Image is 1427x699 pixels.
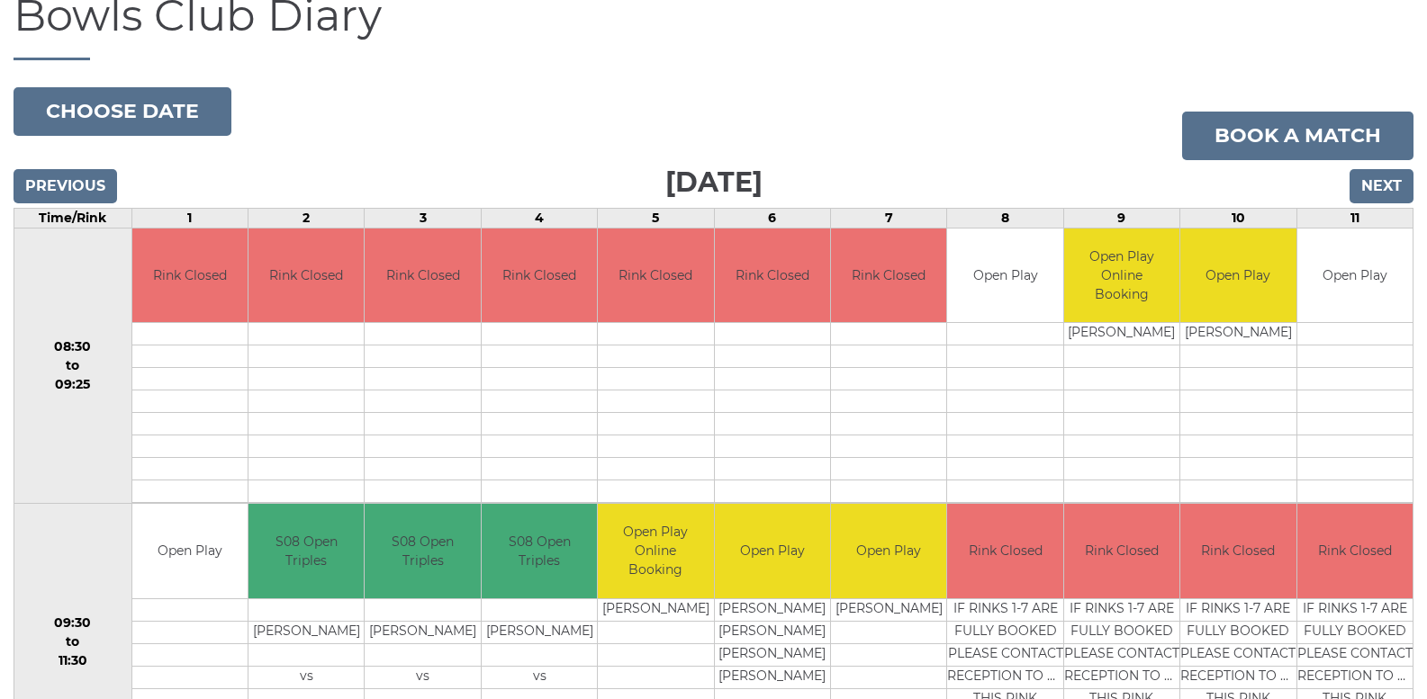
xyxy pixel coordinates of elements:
td: IF RINKS 1-7 ARE [1297,598,1413,621]
td: vs [248,666,364,688]
button: Choose date [14,87,231,136]
td: PLEASE CONTACT [1297,643,1413,666]
td: 6 [714,208,830,228]
td: 10 [1180,208,1296,228]
td: 2 [248,208,365,228]
td: FULLY BOOKED [947,621,1062,643]
td: RECEPTION TO BOOK [1064,666,1179,688]
td: S08 Open Triples [365,504,480,598]
td: Rink Closed [365,229,480,323]
td: Rink Closed [1064,504,1179,598]
td: Time/Rink [14,208,132,228]
td: Open Play [1180,229,1296,323]
td: 7 [830,208,946,228]
td: FULLY BOOKED [1064,621,1179,643]
td: PLEASE CONTACT [1064,643,1179,666]
td: Open Play Online Booking [598,504,713,598]
td: 11 [1296,208,1413,228]
td: Open Play Online Booking [1064,229,1179,323]
td: 8 [947,208,1063,228]
td: Open Play [947,229,1062,323]
input: Previous [14,169,117,203]
td: Rink Closed [482,229,597,323]
td: vs [482,666,597,688]
td: Rink Closed [831,229,946,323]
td: IF RINKS 1-7 ARE [1180,598,1296,621]
td: Open Play [715,504,830,598]
td: S08 Open Triples [482,504,597,598]
td: [PERSON_NAME] [715,666,830,688]
td: PLEASE CONTACT [947,643,1062,666]
td: Open Play [132,504,248,598]
td: 4 [481,208,597,228]
td: Rink Closed [1180,504,1296,598]
td: 1 [131,208,248,228]
td: RECEPTION TO BOOK [947,666,1062,688]
td: 5 [598,208,714,228]
td: Rink Closed [132,229,248,323]
td: FULLY BOOKED [1297,621,1413,643]
td: 3 [365,208,481,228]
td: Rink Closed [598,229,713,323]
td: 08:30 to 09:25 [14,228,132,504]
td: IF RINKS 1-7 ARE [947,598,1062,621]
a: Book a match [1182,112,1413,160]
td: Rink Closed [947,504,1062,598]
td: [PERSON_NAME] [365,621,480,643]
td: vs [365,666,480,688]
td: Open Play [831,504,946,598]
td: [PERSON_NAME] [715,621,830,643]
td: [PERSON_NAME] [1180,323,1296,345]
td: RECEPTION TO BOOK [1180,666,1296,688]
td: [PERSON_NAME] [482,621,597,643]
td: [PERSON_NAME] [248,621,364,643]
td: Open Play [1297,229,1413,323]
td: [PERSON_NAME] [715,598,830,621]
td: Rink Closed [248,229,364,323]
td: [PERSON_NAME] [831,598,946,621]
td: RECEPTION TO BOOK [1297,666,1413,688]
td: Rink Closed [1297,504,1413,598]
td: FULLY BOOKED [1180,621,1296,643]
td: 9 [1063,208,1179,228]
input: Next [1350,169,1413,203]
td: IF RINKS 1-7 ARE [1064,598,1179,621]
td: Rink Closed [715,229,830,323]
td: [PERSON_NAME] [598,598,713,621]
td: PLEASE CONTACT [1180,643,1296,666]
td: [PERSON_NAME] [1064,323,1179,345]
td: [PERSON_NAME] [715,643,830,666]
td: S08 Open Triples [248,504,364,598]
